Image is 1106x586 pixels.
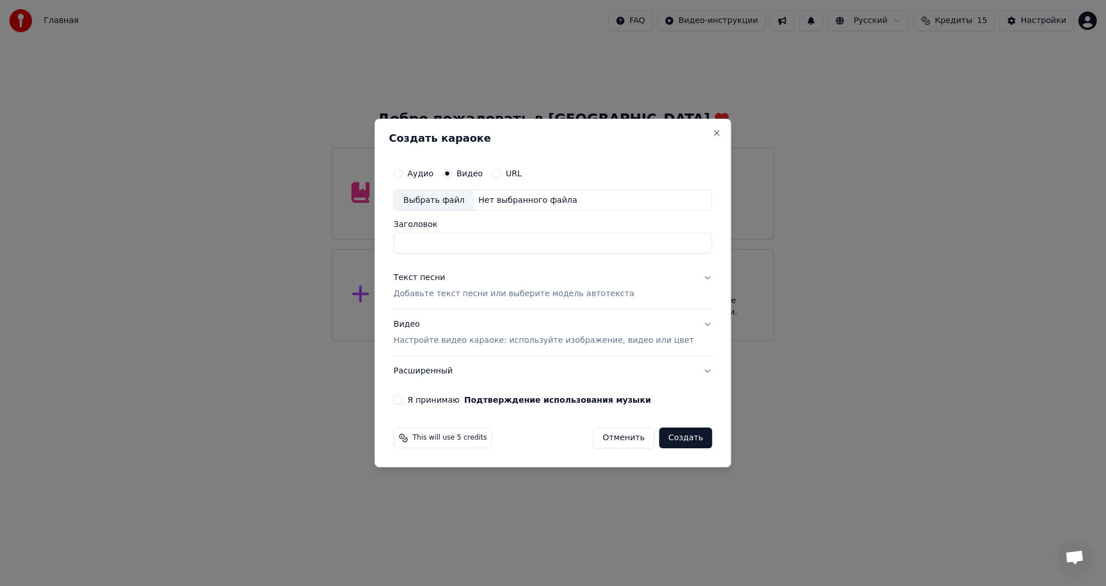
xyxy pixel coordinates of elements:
button: Я принимаю [464,396,651,404]
label: URL [506,169,522,177]
button: Расширенный [393,356,712,386]
button: Текст песниДобавьте текст песни или выберите модель автотекста [393,263,712,309]
button: Создать [659,428,712,448]
button: ВидеоНастройте видео караоке: используйте изображение, видео или цвет [393,310,712,356]
span: This will use 5 credits [412,433,487,443]
p: Добавьте текст песни или выберите модель автотекста [393,289,634,300]
div: Выбрать файл [394,190,474,211]
h2: Создать караоке [389,133,717,143]
label: Видео [456,169,483,177]
label: Заголовок [393,221,712,229]
label: Аудио [407,169,433,177]
button: Отменить [593,428,654,448]
label: Я принимаю [407,396,651,404]
div: Видео [393,319,694,347]
p: Настройте видео караоке: используйте изображение, видео или цвет [393,335,694,346]
div: Нет выбранного файла [474,195,582,206]
div: Текст песни [393,273,445,284]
